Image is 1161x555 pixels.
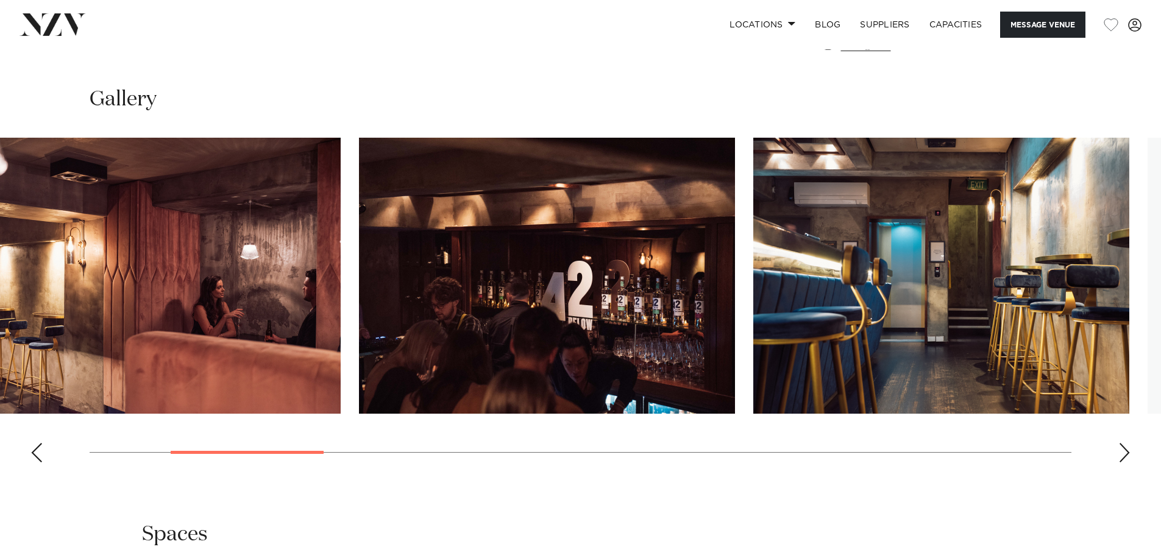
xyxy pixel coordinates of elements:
a: SUPPLIERS [850,12,919,38]
swiper-slide: 4 / 16 [753,138,1129,414]
h2: Spaces [142,521,208,548]
swiper-slide: 3 / 16 [359,138,735,414]
h2: Gallery [90,86,157,113]
button: Message Venue [1000,12,1085,38]
a: Capacities [920,12,992,38]
a: BLOG [805,12,850,38]
img: nzv-logo.png [20,13,86,35]
a: Locations [720,12,805,38]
